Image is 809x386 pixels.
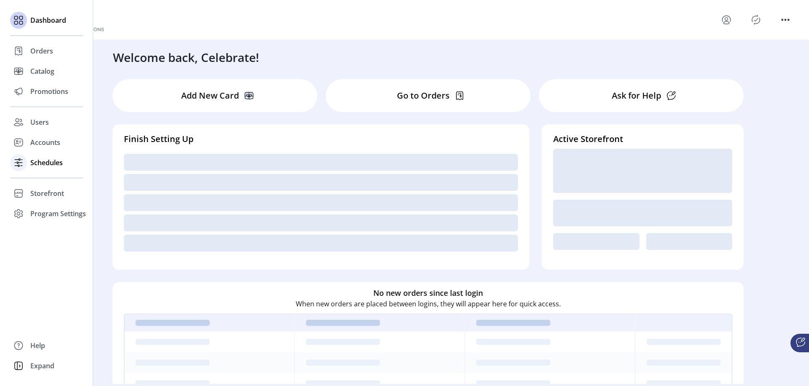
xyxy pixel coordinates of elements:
span: Help [30,340,45,351]
span: Orders [30,46,53,56]
span: Catalog [30,66,54,76]
span: Program Settings [30,209,86,219]
h4: Active Storefront [553,133,732,145]
p: Ask for Help [612,89,661,102]
button: Publisher Panel [749,13,763,27]
button: menu [720,13,733,27]
h3: Welcome back, Celebrate! [113,48,259,66]
p: Go to Orders [397,89,450,102]
h4: Finish Setting Up [124,133,518,145]
p: When new orders are placed between logins, they will appear here for quick access. [296,299,561,309]
span: Storefront [30,188,64,198]
button: menu [779,13,792,27]
h6: No new orders since last login [373,287,483,299]
p: Add New Card [181,89,239,102]
span: Expand [30,361,54,371]
span: Users [30,117,49,127]
span: Promotions [30,86,68,96]
span: Dashboard [30,15,66,25]
span: Schedules [30,158,63,168]
span: Accounts [30,137,60,147]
